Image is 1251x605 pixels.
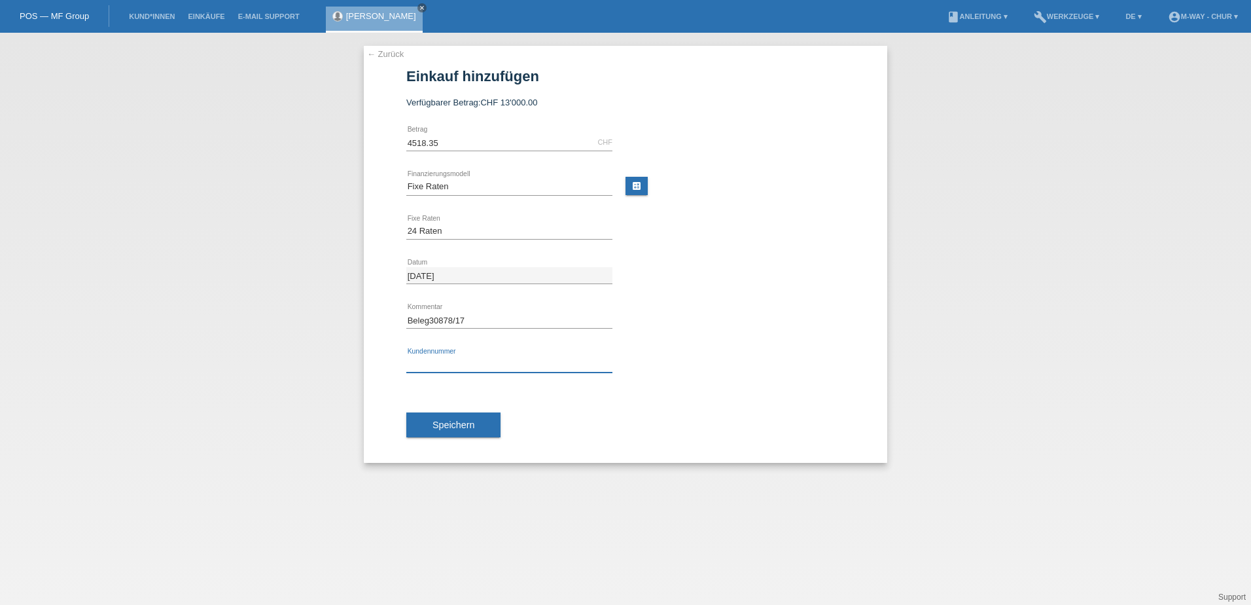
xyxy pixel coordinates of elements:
[181,12,231,20] a: Einkäufe
[1218,593,1246,602] a: Support
[1034,10,1047,24] i: build
[406,68,845,84] h1: Einkauf hinzufügen
[597,138,612,146] div: CHF
[417,3,427,12] a: close
[1161,12,1244,20] a: account_circlem-way - Chur ▾
[1119,12,1148,20] a: DE ▾
[367,49,404,59] a: ← Zurück
[625,177,648,195] a: calculate
[940,12,1014,20] a: bookAnleitung ▾
[232,12,306,20] a: E-Mail Support
[1168,10,1181,24] i: account_circle
[346,11,416,21] a: [PERSON_NAME]
[432,420,474,430] span: Speichern
[947,10,960,24] i: book
[20,11,89,21] a: POS — MF Group
[406,98,845,107] div: Verfügbarer Betrag:
[631,181,642,191] i: calculate
[406,412,501,437] button: Speichern
[122,12,181,20] a: Kund*innen
[419,5,425,11] i: close
[1027,12,1106,20] a: buildWerkzeuge ▾
[480,98,537,107] span: CHF 13'000.00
